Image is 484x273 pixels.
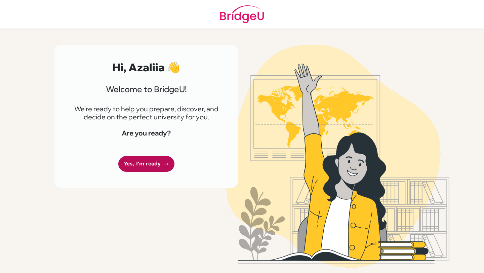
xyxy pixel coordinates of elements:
[71,61,222,74] h2: Hi, Azaliia 👋
[118,156,174,172] a: Yes, I'm ready
[71,84,222,94] h3: Welcome to BridgeU!
[71,105,222,121] p: We're ready to help you prepare, discover, and decide on the perfect university for you.
[71,129,222,137] h4: Are you ready?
